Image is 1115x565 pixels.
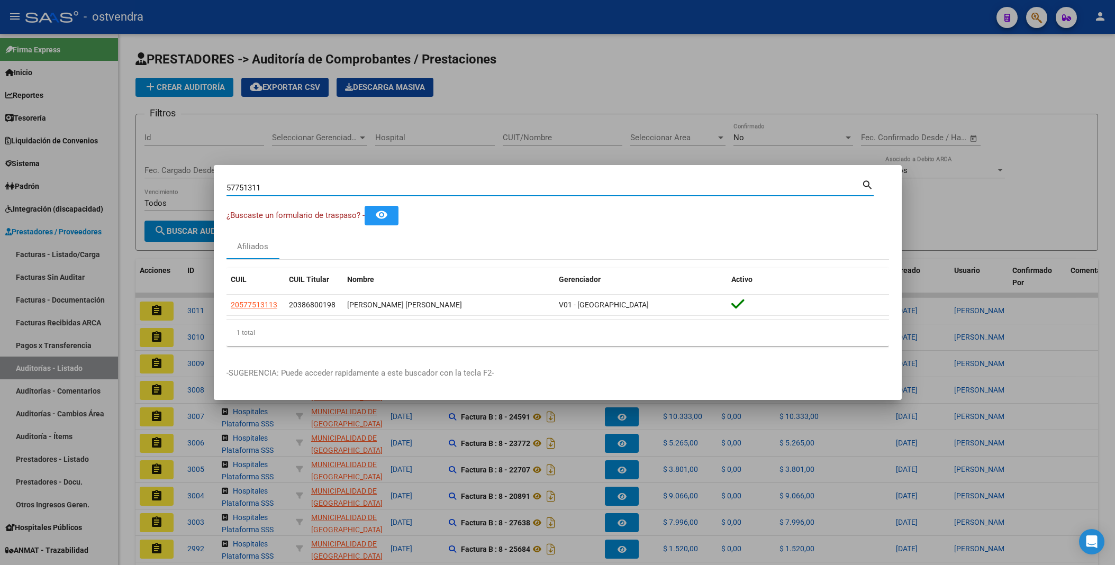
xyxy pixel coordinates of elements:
datatable-header-cell: Nombre [343,268,555,291]
datatable-header-cell: Gerenciador [555,268,727,291]
mat-icon: search [862,178,874,190]
p: -SUGERENCIA: Puede acceder rapidamente a este buscador con la tecla F2- [226,367,889,379]
div: Open Intercom Messenger [1079,529,1104,554]
datatable-header-cell: CUIL Titular [285,268,343,291]
span: ¿Buscaste un formulario de traspaso? - [226,211,365,220]
span: CUIL Titular [289,275,329,284]
div: [PERSON_NAME] [PERSON_NAME] [347,299,550,311]
span: V01 - [GEOGRAPHIC_DATA] [559,300,649,309]
span: Nombre [347,275,374,284]
mat-icon: remove_red_eye [375,208,388,221]
span: Activo [731,275,753,284]
span: Gerenciador [559,275,601,284]
span: 20386800198 [289,300,336,309]
span: 20577513113 [231,300,277,309]
span: CUIL [231,275,247,284]
datatable-header-cell: CUIL [226,268,285,291]
div: Afiliados [237,241,268,253]
datatable-header-cell: Activo [727,268,889,291]
div: 1 total [226,320,889,346]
